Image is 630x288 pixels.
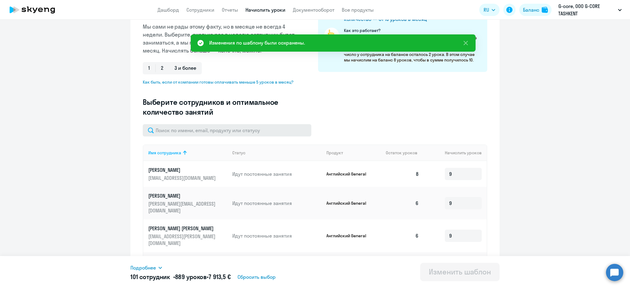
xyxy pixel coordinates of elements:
input: Поиск по имени, email, продукту или статусу [143,124,311,136]
p: Английский General [326,200,373,206]
p: Английский General [326,233,373,239]
span: 1 [143,62,155,74]
p: [PERSON_NAME] [148,167,217,173]
p: [PERSON_NAME][EMAIL_ADDRESS][DOMAIN_NAME] [148,200,217,214]
a: Все продукты [342,7,374,13]
p: [EMAIL_ADDRESS][DOMAIN_NAME] [148,175,217,181]
span: Остаток уроков [386,150,417,156]
button: G-core, ООО G-CORE TASHKENT [555,2,625,17]
button: RU [479,4,500,16]
a: Документооборот [293,7,334,13]
span: Сбросить выбор [237,273,276,281]
div: Имя сотрудника [148,150,227,156]
a: [PERSON_NAME] [PERSON_NAME][EMAIL_ADDRESS][PERSON_NAME][DOMAIN_NAME] [148,225,227,247]
h5: 101 сотрудник • • [130,273,231,281]
span: RU [484,6,489,14]
p: [EMAIL_ADDRESS][PERSON_NAME][DOMAIN_NAME] [148,233,217,247]
div: Статус [232,150,245,156]
div: Изменить шаблон [429,267,491,277]
p: Мы сами не рады этому факту, но в месяце не всегда 4 недели. Выберите, сколько раз в неделю сотру... [143,23,298,55]
span: 2 [155,62,169,74]
p: [PERSON_NAME] [PERSON_NAME] [148,225,217,232]
div: Продукт [326,150,343,156]
span: Как быть, если от компании готовы оплачивать меньше 5 уроков в месяц? [143,79,298,85]
a: Сотрудники [186,7,214,13]
p: Идут постоянные занятия [232,200,321,207]
th: Начислить уроков [424,144,487,161]
td: 6 [381,252,424,285]
img: pointer-circle [324,28,339,42]
div: Баланс [523,6,539,14]
img: balance [542,7,548,13]
h3: Выберите сотрудников и оптимальное количество занятий [143,97,298,117]
p: Идут постоянные занятия [232,232,321,239]
span: 889 уроков [175,273,207,281]
p: Английский General [326,171,373,177]
td: 6 [381,187,424,219]
td: 8 [381,161,424,187]
p: Идут постоянные занятия [232,171,321,177]
p: G-core, ООО G-CORE TASHKENT [558,2,616,17]
span: 3 и более [169,62,202,74]
button: Балансbalance [519,4,552,16]
td: 6 [381,219,424,252]
div: Продукт [326,150,381,156]
div: Имя сотрудника [148,150,181,156]
div: Статус [232,150,321,156]
a: Дашборд [157,7,179,13]
a: Начислить уроки [245,7,285,13]
a: [PERSON_NAME][EMAIL_ADDRESS][DOMAIN_NAME] [148,167,227,181]
div: Изменения по шаблону были сохранены. [209,39,305,46]
a: Отчеты [222,7,238,13]
p: Как это работает? [344,28,481,33]
button: Изменить шаблон [420,263,500,281]
a: [PERSON_NAME][PERSON_NAME][EMAIL_ADDRESS][DOMAIN_NAME] [148,192,227,214]
div: Остаток уроков [386,150,424,156]
span: Подробнее [130,264,156,271]
span: 7 913,5 € [209,273,231,281]
p: [PERSON_NAME] [148,192,217,199]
